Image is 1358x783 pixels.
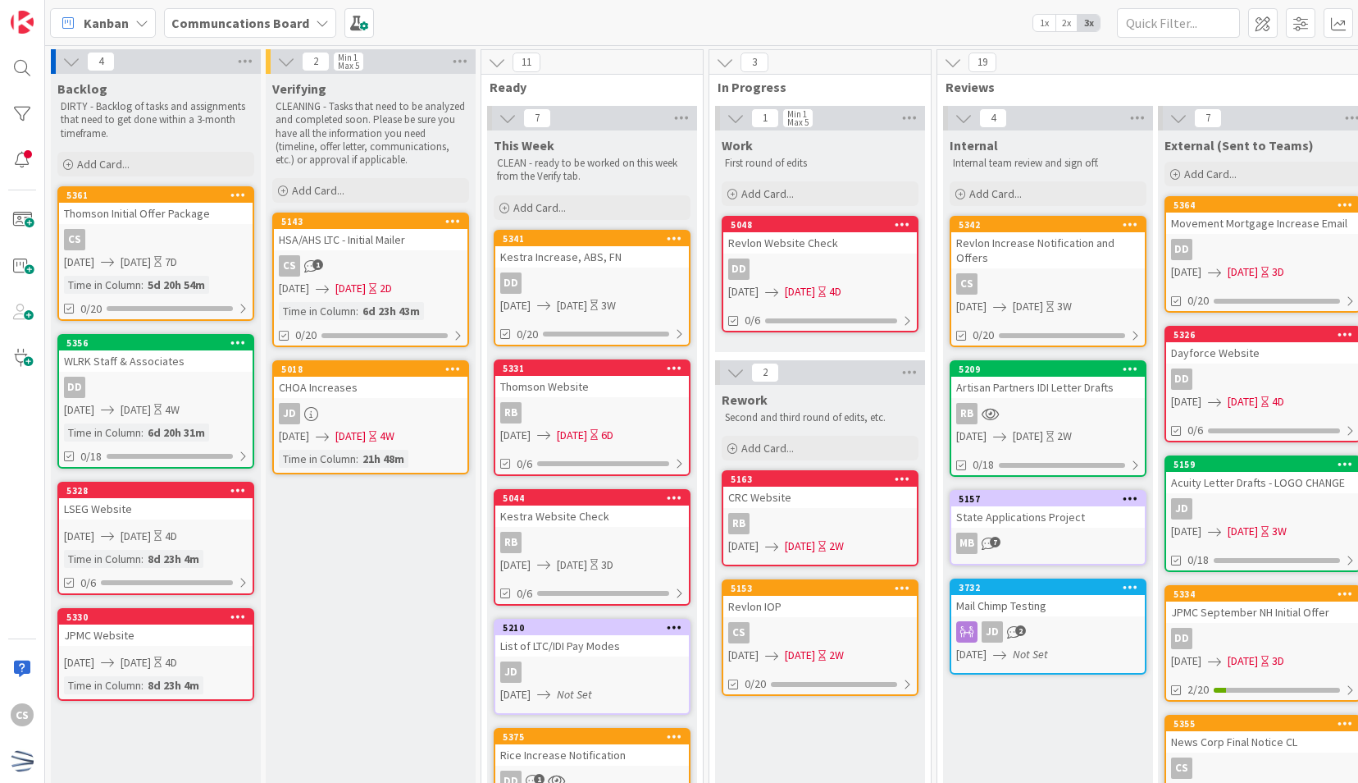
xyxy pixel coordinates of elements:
span: External (Sent to Teams) [1164,137,1314,153]
span: [DATE] [121,654,151,671]
div: Min 1 [787,110,807,118]
div: JD [1171,498,1192,520]
div: 5341 [503,233,689,245]
span: 3x [1078,15,1100,31]
div: 4D [165,654,177,671]
span: 2 [751,363,779,382]
span: [DATE] [1228,523,1258,540]
div: 5209 [951,362,1145,377]
div: 5361 [66,190,253,201]
div: 5331Thomson Website [495,361,689,397]
div: Max 5 [787,118,809,126]
span: Kanban [84,13,129,33]
div: Mail Chimp Testing [951,595,1145,616]
div: 5356WLRK Staff & Associates [59,336,253,372]
span: [DATE] [121,401,151,419]
span: [DATE] [956,646,987,663]
div: 5018 [281,364,467,375]
div: Max 5 [338,62,359,70]
div: DD [59,377,253,398]
div: 5044 [495,491,689,506]
div: 4D [829,283,841,300]
div: DD [495,272,689,294]
div: Min 1 [338,53,358,62]
div: 5328LSEG Website [59,483,253,520]
div: 5210 [503,622,689,634]
div: 5143HSA/AHS LTC - Initial Mailer [274,214,467,250]
span: Add Card... [1184,167,1237,181]
div: RB [951,403,1145,424]
div: CHOA Increases [274,377,467,398]
div: List of LTC/IDI Pay Modes [495,635,689,657]
div: 5163 [723,472,917,487]
span: : [356,302,358,320]
div: LSEG Website [59,498,253,520]
div: 5153 [723,581,917,596]
div: 5341 [495,231,689,246]
div: 5342 [951,217,1145,232]
p: CLEANING - Tasks that need to be analyzed and completed soon. Please be sure you have all the inf... [276,100,466,167]
div: Revlon Website Check [723,232,917,254]
span: [DATE] [279,428,309,445]
div: CS [279,255,300,277]
div: 2W [829,647,844,664]
span: 7 [1194,108,1222,128]
span: 2 [302,52,330,71]
div: DD [723,259,917,280]
div: DD [500,272,522,294]
div: CS [11,703,34,726]
span: Verifying [272,80,326,97]
div: 3W [601,297,616,314]
div: 5163 [731,474,917,485]
span: Add Card... [77,157,130,172]
span: Internal [950,137,998,153]
i: Not Set [1013,647,1048,662]
p: Internal team review and sign off. [953,157,1143,170]
div: 5328 [66,485,253,497]
span: 0/20 [80,300,102,318]
div: 5331 [503,363,689,374]
div: 5361Thomson Initial Offer Package [59,188,253,224]
div: 6d 20h 31m [144,424,209,442]
div: CS [59,229,253,250]
div: Time in Column [279,450,356,468]
span: 0/6 [517,456,532,473]
span: [DATE] [1228,393,1258,410]
div: CS [274,255,467,277]
span: 0/18 [973,456,994,474]
span: 1 [312,259,323,270]
span: 11 [513,53,540,72]
div: RB [495,402,689,424]
input: Quick Filter... [1117,8,1240,38]
span: 7 [990,537,1000,547]
span: [DATE] [335,280,366,297]
div: 5157 [959,493,1145,505]
div: 5342 [959,219,1145,231]
div: Artisan Partners IDI Letter Drafts [951,377,1145,398]
div: CRC Website [723,487,917,508]
div: 5044Kestra Website Check [495,491,689,527]
div: 3732 [959,582,1145,593]
span: 0/20 [1187,292,1209,309]
div: 5209Artisan Partners IDI Letter Drafts [951,362,1145,398]
div: 4D [1272,393,1284,410]
div: 3732 [951,580,1145,595]
div: 6d 23h 43m [358,302,424,320]
span: [DATE] [728,538,759,555]
div: 3732Mail Chimp Testing [951,580,1145,616]
i: Not Set [557,687,592,702]
div: Revlon IOP [723,596,917,617]
span: [DATE] [335,428,366,445]
span: 4 [979,108,1007,128]
div: RB [956,403,977,424]
span: [DATE] [121,528,151,545]
div: RB [500,532,522,553]
div: 5375 [503,731,689,743]
div: JD [500,662,522,683]
span: Add Card... [741,441,794,456]
span: In Progress [718,79,910,95]
div: RB [500,402,522,424]
div: 5153 [731,583,917,594]
div: 5163CRC Website [723,472,917,508]
div: 5375Rice Increase Notification [495,730,689,766]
